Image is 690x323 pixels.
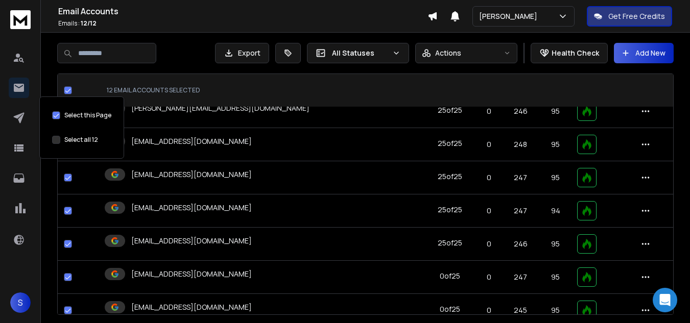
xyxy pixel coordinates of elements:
div: 0 of 25 [440,304,460,314]
label: Select this Page [64,111,111,119]
td: 247 [502,194,540,228]
p: Emails : [58,19,427,28]
td: 95 [540,128,572,161]
p: [EMAIL_ADDRESS][DOMAIN_NAME] [131,203,252,213]
div: 0 of 25 [440,271,460,281]
p: [EMAIL_ADDRESS][DOMAIN_NAME] [131,169,252,180]
button: S [10,292,31,313]
button: Add New [614,43,674,63]
button: Export [215,43,269,63]
span: 12 / 12 [81,19,97,28]
div: 12 EMAIL ACCOUNTS SELECTED [107,86,415,94]
div: 25 of 25 [438,238,462,248]
p: 0 [483,139,495,150]
td: 246 [502,95,540,128]
td: 95 [540,161,572,194]
td: 95 [540,261,572,294]
td: 94 [540,194,572,228]
div: 25 of 25 [438,205,462,215]
p: 0 [483,106,495,116]
p: [EMAIL_ADDRESS][DOMAIN_NAME] [131,269,252,279]
p: Actions [435,48,461,58]
img: logo [10,10,31,29]
div: 25 of 25 [438,171,462,182]
p: [EMAIL_ADDRESS][DOMAIN_NAME] [131,136,252,146]
td: 248 [502,128,540,161]
button: Health Check [531,43,608,63]
p: [PERSON_NAME][EMAIL_ADDRESS][DOMAIN_NAME] [131,103,310,113]
td: 246 [502,228,540,261]
label: Select all 12 [64,136,98,144]
p: [EMAIL_ADDRESS][DOMAIN_NAME] [131,302,252,312]
td: 95 [540,95,572,128]
td: 247 [502,261,540,294]
h1: Email Accounts [58,5,427,17]
p: 0 [483,272,495,282]
p: Get Free Credits [608,11,665,21]
p: [EMAIL_ADDRESS][DOMAIN_NAME] [131,236,252,246]
div: 25 of 25 [438,138,462,148]
p: 0 [483,305,495,315]
p: Health Check [552,48,599,58]
p: [PERSON_NAME] [479,11,541,21]
p: 0 [483,206,495,216]
div: Open Intercom Messenger [653,288,677,312]
button: Get Free Credits [587,6,672,27]
td: 247 [502,161,540,194]
p: All Statuses [332,48,388,58]
p: 0 [483,172,495,183]
p: 0 [483,239,495,249]
div: 25 of 25 [438,105,462,115]
td: 95 [540,228,572,261]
